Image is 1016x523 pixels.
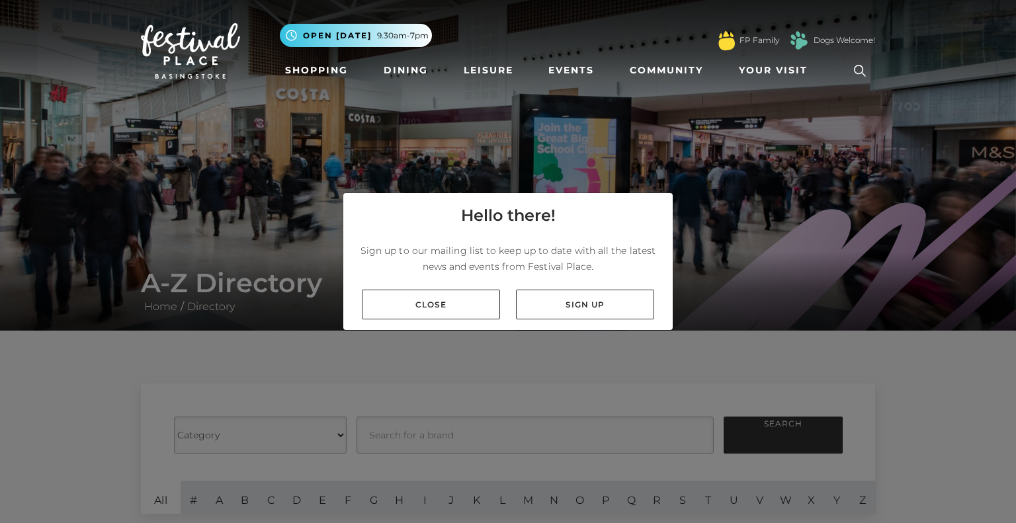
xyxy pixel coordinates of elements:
[740,34,779,46] a: FP Family
[516,290,654,319] a: Sign up
[141,23,240,79] img: Festival Place Logo
[362,290,500,319] a: Close
[303,30,372,42] span: Open [DATE]
[378,58,433,83] a: Dining
[280,58,353,83] a: Shopping
[543,58,599,83] a: Events
[734,58,820,83] a: Your Visit
[458,58,519,83] a: Leisure
[739,63,808,77] span: Your Visit
[624,58,708,83] a: Community
[280,24,432,47] button: Open [DATE] 9.30am-7pm
[814,34,875,46] a: Dogs Welcome!
[354,243,662,274] p: Sign up to our mailing list to keep up to date with all the latest news and events from Festival ...
[461,204,556,227] h4: Hello there!
[377,30,429,42] span: 9.30am-7pm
